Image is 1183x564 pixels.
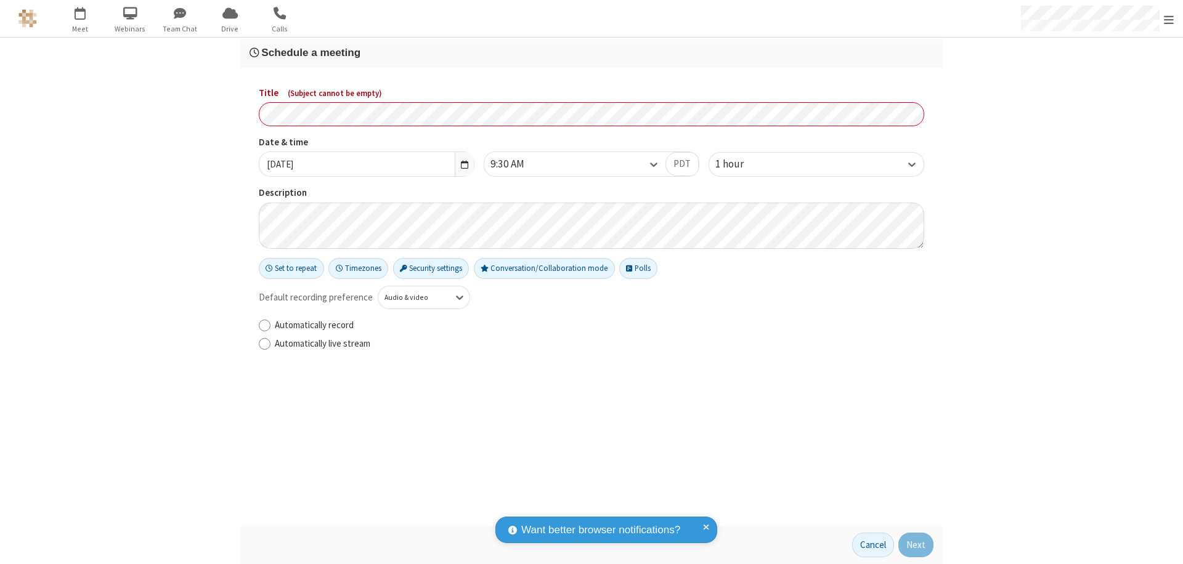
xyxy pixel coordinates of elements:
[619,258,657,279] button: Polls
[328,258,388,279] button: Timezones
[1152,532,1174,555] iframe: Chat
[157,23,203,34] span: Team Chat
[665,152,699,177] button: PDT
[259,258,324,279] button: Set to repeat
[259,186,924,200] label: Description
[259,135,474,150] label: Date & time
[18,9,37,28] img: QA Selenium DO NOT DELETE OR CHANGE
[259,291,373,305] span: Default recording preference
[57,23,104,34] span: Meet
[261,46,360,58] span: Schedule a meeting
[490,156,545,172] div: 9:30 AM
[474,258,615,279] button: Conversation/Collaboration mode
[207,23,253,34] span: Drive
[384,292,443,303] div: Audio & video
[275,337,924,351] label: Automatically live stream
[275,318,924,332] label: Automatically record
[898,533,933,557] button: Next
[259,86,924,100] label: Title
[288,88,382,99] span: ( Subject cannot be empty )
[715,156,765,172] div: 1 hour
[257,23,303,34] span: Calls
[393,258,470,279] button: Security settings
[521,522,680,538] span: Want better browser notifications?
[852,533,894,557] button: Cancel
[107,23,153,34] span: Webinars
